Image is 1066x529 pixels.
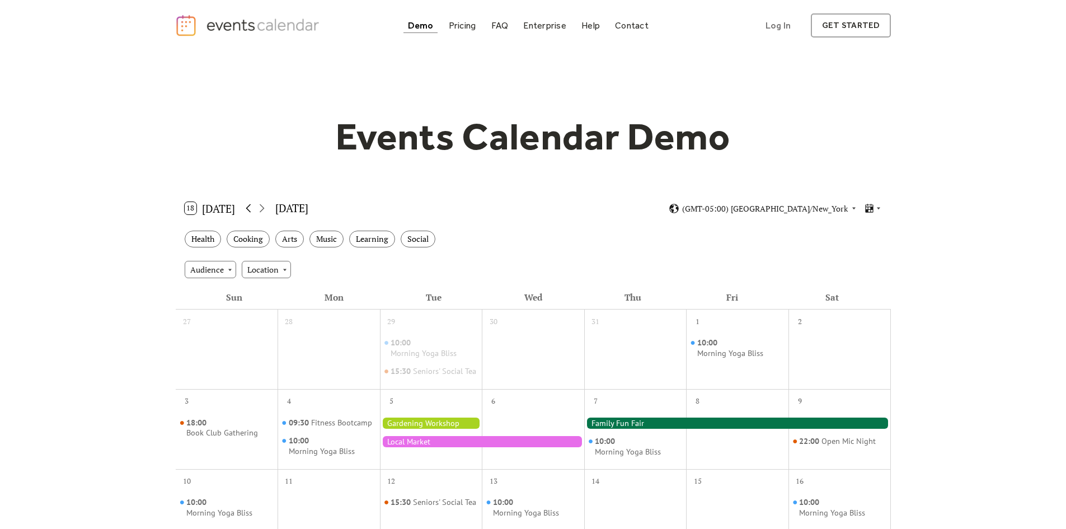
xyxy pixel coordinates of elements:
[577,18,604,33] a: Help
[811,13,891,38] a: get started
[754,13,802,38] a: Log In
[403,18,438,33] a: Demo
[449,22,476,29] div: Pricing
[175,14,323,37] a: home
[318,114,748,160] h1: Events Calendar Demo
[444,18,481,33] a: Pricing
[491,22,509,29] div: FAQ
[581,22,600,29] div: Help
[523,22,566,29] div: Enterprise
[487,18,513,33] a: FAQ
[408,22,434,29] div: Demo
[519,18,570,33] a: Enterprise
[611,18,653,33] a: Contact
[615,22,649,29] div: Contact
